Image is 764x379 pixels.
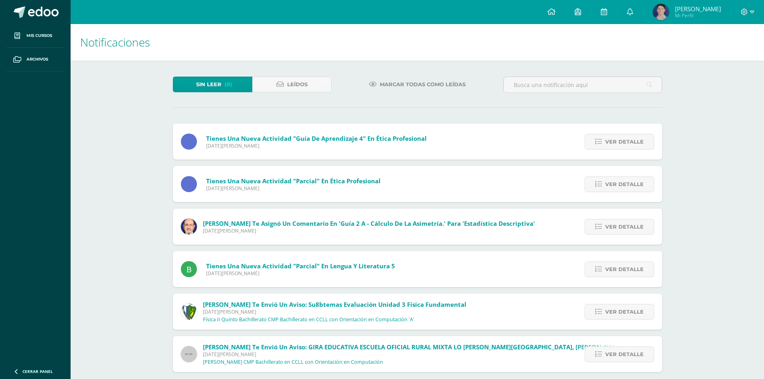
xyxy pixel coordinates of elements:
span: Tienes una nueva actividad "guía de aprendizaje 4" En Ética Profesional [206,134,427,142]
a: Mis cursos [6,24,64,48]
span: [PERSON_NAME] [675,5,721,13]
a: Marcar todas como leídas [359,77,476,92]
p: [PERSON_NAME] CMP Bachillerato en CCLL con Orientación en Computación [203,359,383,365]
img: 6b7a2a75a6c7e6282b1a1fdce061224c.png [181,219,197,235]
span: [DATE][PERSON_NAME] [203,351,688,358]
a: Leídos [252,77,332,92]
img: 60x60 [181,346,197,362]
span: [DATE][PERSON_NAME] [206,142,427,149]
span: Notificaciones [80,34,150,50]
p: Física II Quinto Bachillerato CMP Bachillerato en CCLL con Orientación en Computación 'A' [203,316,414,323]
span: Marcar todas como leídas [380,77,466,92]
img: 10c4c540e5b38394ddd0b1d0076a9043.png [653,4,669,20]
span: Sin leer [196,77,221,92]
span: (8) [225,77,232,92]
span: Ver detalle [605,177,644,192]
span: [DATE][PERSON_NAME] [206,270,395,277]
span: [DATE][PERSON_NAME] [203,308,466,315]
span: Ver detalle [605,219,644,234]
a: Sin leer(8) [173,77,252,92]
span: Ver detalle [605,347,644,362]
span: Tienes una nueva actividad "parcial" En Ética Profesional [206,177,381,185]
span: [DATE][PERSON_NAME] [206,185,381,192]
img: d7d6d148f6dec277cbaab50fee73caa7.png [181,304,197,320]
span: Tienes una nueva actividad "Parcial" En Lengua y Literatura 5 [206,262,395,270]
span: Mis cursos [26,32,52,39]
span: Ver detalle [605,262,644,277]
span: Cerrar panel [22,369,53,374]
span: [PERSON_NAME] te envió un aviso: GIRA EDUCATIVA ESCUELA OFICIAL RURAL MIXTA LO [PERSON_NAME][GEOG... [203,343,688,351]
span: Archivos [26,56,48,63]
input: Busca una notificación aquí [504,77,662,93]
span: Ver detalle [605,134,644,149]
span: [PERSON_NAME] te asignó un comentario en 'Guía 2 A - Cálculo de la Asimetría.' para 'Estadística ... [203,219,535,227]
a: Archivos [6,48,64,71]
span: [PERSON_NAME] te envió un aviso: Su8btemas Evaluación Unidad 3 Física Fundamental [203,300,466,308]
span: Leídos [287,77,308,92]
span: [DATE][PERSON_NAME] [203,227,535,234]
span: Mi Perfil [675,12,721,19]
span: Ver detalle [605,304,644,319]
